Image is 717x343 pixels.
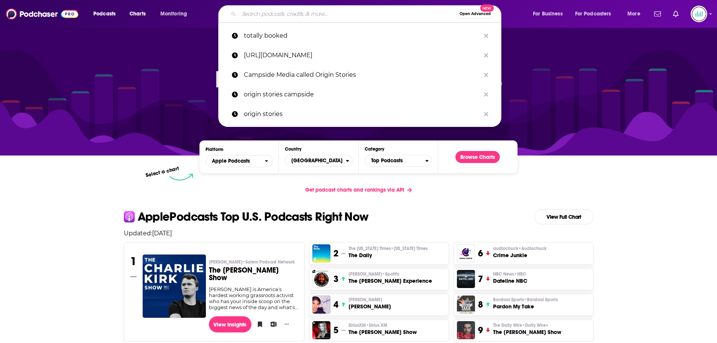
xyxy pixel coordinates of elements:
[239,8,456,20] input: Search podcasts, credits, & more...
[493,297,558,303] p: Barstool Sports • Barstool Sports
[254,319,262,330] button: Bookmark Podcast
[215,55,502,104] p: Podcast Charts & Rankings
[138,211,368,223] p: Apple Podcasts Top U.S. Podcasts Right Now
[6,7,78,21] img: Podchaser - Follow, Share and Rate Podcasts
[349,322,417,336] a: SiriusXM•Sirius XMThe [PERSON_NAME] Show
[349,271,432,277] p: Joe Rogan • Spotify
[493,252,547,259] h3: Crime Junkie
[209,259,298,286] a: [PERSON_NAME]•Salem Podcast NetworkThe [PERSON_NAME] Show
[457,321,475,339] img: The Ben Shapiro Show
[349,277,432,285] h3: The [PERSON_NAME] Experience
[480,5,494,12] span: New
[670,8,682,20] a: Show notifications dropdown
[333,299,338,310] h3: 4
[349,245,428,252] p: The New York Times • New York Times
[143,255,206,318] img: The Charlie Kirk Show
[312,244,330,262] a: The Daily
[478,325,483,336] h3: 9
[88,8,125,20] button: open menu
[493,245,547,259] a: audiochuck•AudiochuckCrime Junkie
[691,6,707,22] img: User Profile
[493,297,558,310] a: Barstool Sports•Barstool SportsPardon My Take
[206,155,273,167] button: open menu
[209,259,295,265] span: [PERSON_NAME]
[493,245,547,252] p: audiochuck • Audiochuck
[493,271,526,277] span: NBC News
[212,159,250,164] span: Apple Podcasts
[209,286,298,310] div: [PERSON_NAME] is America's hardest working grassroots activist who has your inside scoop on the b...
[349,297,391,303] p: Candace Owens
[478,248,483,259] h3: 6
[218,65,501,85] a: Campside Media called Origin Stories
[518,246,547,251] span: • Audiochuck
[570,8,622,20] button: open menu
[312,321,330,339] img: The Megyn Kelly Show
[333,273,338,285] h3: 3
[124,211,135,222] img: apple Icon
[365,154,425,167] span: Top Podcasts
[627,9,640,19] span: More
[349,322,417,328] p: SiriusXM • Sirius XM
[349,297,382,303] span: [PERSON_NAME]
[493,271,527,277] p: NBC News • NBC
[493,303,558,310] h3: Pardon My Take
[169,174,193,181] img: select arrow
[493,277,527,285] h3: Dateline NBC
[155,8,197,20] button: open menu
[493,297,558,303] span: Barstool Sports
[130,255,137,268] h3: 1
[285,154,346,167] span: [GEOGRAPHIC_DATA]
[478,299,483,310] h3: 8
[460,12,491,16] span: Open Advanced
[691,6,707,22] button: Show profile menu
[160,9,187,19] span: Monitoring
[455,151,500,163] button: Browse Charts
[244,85,480,104] p: origin stories campside
[312,270,330,288] a: The Joe Rogan Experience
[622,8,650,20] button: open menu
[457,244,475,262] img: Crime Junkie
[244,26,480,46] p: totally booked
[493,322,561,336] a: The Daily Wire•Daily Wire+The [PERSON_NAME] Show
[244,65,480,85] p: Campside Media called Origin Stories
[533,9,563,19] span: For Business
[457,270,475,288] img: Dateline NBC
[456,9,494,18] button: Open AdvancedNew
[478,273,483,285] h3: 7
[218,46,501,65] a: [URL][DOMAIN_NAME]
[457,296,475,314] a: Pardon My Take
[225,5,508,23] div: Search podcasts, credits, & more...
[268,319,276,330] button: Add to List
[312,296,330,314] img: Candace
[349,328,417,336] h3: The [PERSON_NAME] Show
[366,323,387,328] span: • Sirius XM
[691,6,707,22] span: Logged in as podglomerate
[242,259,295,265] span: • Salem Podcast Network
[299,181,418,199] a: Get podcast charts and rankings via API
[575,9,611,19] span: For Podcasters
[145,165,180,178] p: Select a chart
[244,104,480,124] p: origin stories
[209,267,298,282] h3: The [PERSON_NAME] Show
[493,322,561,328] p: The Daily Wire • Daily Wire+
[209,316,251,332] a: View Insights
[493,271,527,285] a: NBC News•NBCDateline NBC
[206,155,273,167] h2: Platforms
[218,26,501,46] a: totally booked
[349,271,399,277] span: [PERSON_NAME]
[125,8,150,20] a: Charts
[333,248,338,259] h3: 2
[285,155,352,167] button: Countries
[349,252,428,259] h3: The Daily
